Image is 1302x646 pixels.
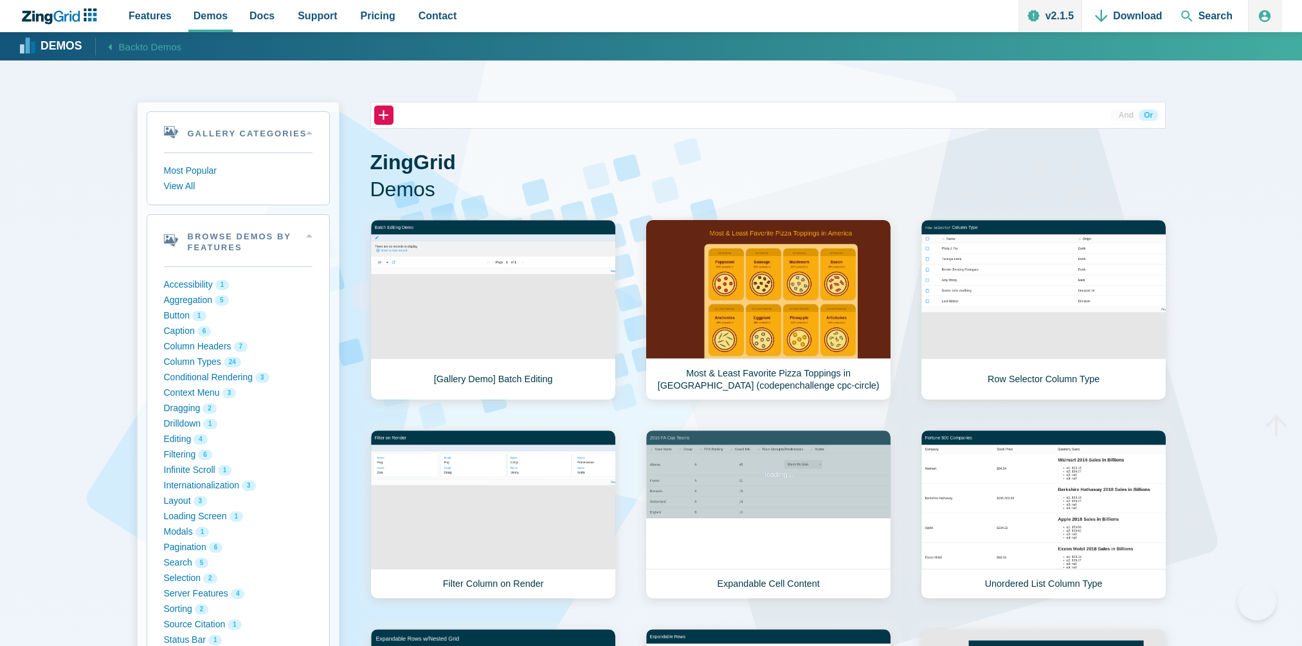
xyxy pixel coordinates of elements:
[646,430,891,599] a: Expandable Cell Content
[147,112,329,152] summary: Gallery Categories
[419,7,457,24] span: Contact
[370,219,616,400] a: [Gallery Demo] Batch Editing
[164,277,312,293] button: Accessibility 1
[164,163,312,179] button: Most Popular
[298,7,337,24] span: Support
[164,586,312,602] button: Server Features 4
[361,7,395,24] span: Pricing
[119,39,182,55] span: Back
[164,478,312,494] button: Internationalization 3
[164,308,312,324] button: Button 1
[164,571,312,586] button: Selection 2
[95,37,182,55] a: Backto Demos
[41,41,82,52] strong: Demos
[164,509,312,524] button: Loading Screen 1
[164,447,312,463] button: Filtering 6
[129,7,172,24] span: Features
[21,8,104,24] a: ZingChart Logo. Click to return to the homepage
[1114,109,1139,121] button: And
[147,215,329,266] summary: Browse Demos By Features
[164,494,312,509] button: Layout 3
[1238,582,1276,620] iframe: Toggle Customer Support
[370,430,616,599] a: Filter Column on Render
[370,151,456,174] strong: ZingGrid
[164,355,312,370] button: Column Types 24
[194,7,228,24] span: Demos
[164,324,312,339] button: Caption 6
[164,293,312,308] button: Aggregation 5
[140,41,181,52] span: to Demos
[164,555,312,571] button: Search 5
[164,617,312,632] button: Source Citation 1
[164,602,312,617] button: Sorting 2
[164,540,312,555] button: Pagination 6
[164,416,312,432] button: Drilldown 1
[921,430,1166,599] a: Unordered List Column Type
[164,385,312,401] button: Context Menu 3
[164,179,312,194] button: View All
[164,339,312,355] button: Column Headers 7
[370,176,1166,203] span: Demos
[164,463,312,478] button: Infinite Scroll 1
[921,219,1166,400] a: Row Selector Column Type
[1139,109,1158,121] button: Or
[164,432,312,447] button: Editing 4
[164,370,312,385] button: Conditional Rendering 3
[164,524,312,540] button: Modals 1
[249,7,275,24] span: Docs
[374,106,393,125] button: +
[22,37,82,56] a: Demos
[164,401,312,416] button: Dragging 2
[646,219,891,400] a: Most & Least Favorite Pizza Toppings in [GEOGRAPHIC_DATA] (codepenchallenge cpc-circle)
